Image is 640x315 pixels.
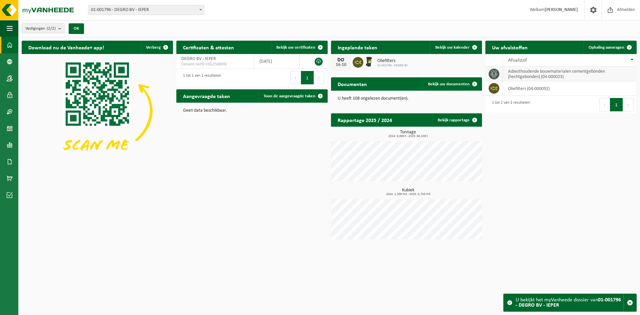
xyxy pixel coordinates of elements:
span: 2024: 1,200 m3 - 2025: 0,720 m3 [334,193,482,196]
span: Vestigingen [25,24,56,34]
span: Bekijk uw certificaten [276,45,315,50]
a: Bekijk uw kalender [430,41,481,54]
td: asbesthoudende bouwmaterialen cementgebonden (hechtgebonden) (04-000023) [503,67,637,81]
span: Consent-SelfD-VEG2500030 [181,62,249,67]
td: oliefilters (04-000092) [503,81,637,96]
h2: Uw afvalstoffen [485,41,534,54]
img: WB-0240-HPE-BK-01 [363,56,375,67]
a: Toon de aangevraagde taken [258,89,327,103]
a: Bekijk uw certificaten [271,41,327,54]
button: Vestigingen(2/2) [22,23,65,33]
div: 16-10 [334,63,348,67]
h2: Certificaten & attesten [176,41,241,54]
count: (2/2) [47,26,56,31]
h2: Ingeplande taken [331,41,384,54]
div: 1 tot 2 van 2 resultaten [489,97,530,112]
button: OK [69,23,84,34]
h2: Documenten [331,77,374,90]
span: Bekijk uw kalender [435,45,470,50]
button: Previous [290,71,301,84]
p: U heeft 108 ongelezen document(en). [338,96,476,101]
button: Previous [599,98,610,111]
h3: Kubiek [334,188,482,196]
span: 01-001796 - DEGRO BV [377,64,408,68]
span: DEGRO BV - IEPER [181,56,216,61]
div: DO [334,57,348,63]
span: Toon de aangevraagde taken [264,94,315,98]
span: Verberg [146,45,161,50]
button: 1 [610,98,623,111]
strong: 01-001796 - DEGRO BV - IEPER [516,297,621,308]
h2: Download nu de Vanheede+ app! [22,41,111,54]
span: 01-001796 - DEGRO BV - IEPER [88,5,204,15]
button: 1 [301,71,314,84]
span: Afvalstof [508,58,527,63]
button: Verberg [141,41,172,54]
a: Bekijk uw documenten [423,77,481,91]
h3: Tonnage [334,130,482,138]
div: 1 tot 1 van 1 resultaten [180,70,221,85]
span: Oliefilters [377,58,408,64]
span: Ophaling aanvragen [589,45,624,50]
h2: Rapportage 2025 / 2024 [331,113,399,126]
span: 2024: 0,000 t - 2025: 86,100 t [334,135,482,138]
button: Next [314,71,324,84]
a: Bekijk rapportage [432,113,481,127]
a: Ophaling aanvragen [583,41,636,54]
span: Bekijk uw documenten [428,82,470,86]
td: [DATE] [254,54,300,69]
h2: Aangevraagde taken [176,89,237,102]
div: U bekijkt het myVanheede dossier van [516,294,623,311]
p: Geen data beschikbaar. [183,108,321,113]
img: Download de VHEPlus App [22,54,173,167]
button: Next [623,98,633,111]
strong: [PERSON_NAME] [545,7,578,12]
